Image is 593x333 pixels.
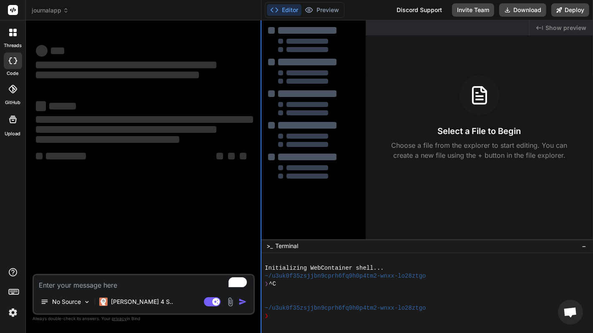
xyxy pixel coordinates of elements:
[499,3,546,17] button: Download
[99,298,108,306] img: Claude 4 Sonnet
[36,62,216,68] span: ‌
[6,306,20,320] img: settings
[386,140,573,160] p: Choose a file from the explorer to start editing. You can create a new file using the + button in...
[266,242,273,250] span: >_
[302,4,342,16] button: Preview
[36,136,179,143] span: ‌
[5,130,21,137] label: Upload
[239,298,247,306] img: icon
[580,239,588,253] button: −
[46,153,86,159] span: ‌
[275,242,298,250] span: Terminal
[438,125,521,137] h3: Select a File to Begin
[265,280,269,288] span: ❯
[558,300,583,325] div: Open chat
[582,242,586,250] span: −
[265,272,426,280] span: ~/u3uk0f35zsjjbn9cprh6fq9h0p4tm2-wnxx-lo28ztgo
[49,103,76,109] span: ‌
[240,153,246,159] span: ‌
[452,3,494,17] button: Invite Team
[36,126,216,133] span: ‌
[33,315,255,323] p: Always double-check its answers. Your in Bind
[228,153,235,159] span: ‌
[392,3,447,17] div: Discord Support
[32,6,69,15] span: journalapp
[265,312,269,320] span: ❯
[83,298,90,306] img: Pick Models
[545,24,586,32] span: Show preview
[5,99,20,106] label: GitHub
[52,298,81,306] p: No Source
[265,264,384,272] span: Initializing WebContainer shell...
[7,70,19,77] label: code
[269,280,276,288] span: ^C
[36,116,253,123] span: ‌
[267,4,302,16] button: Editor
[36,72,199,78] span: ‌
[226,297,235,307] img: attachment
[51,47,64,54] span: ‌
[551,3,589,17] button: Deploy
[112,316,127,321] span: privacy
[4,42,22,49] label: threads
[36,101,46,111] span: ‌
[265,304,426,312] span: ~/u3uk0f35zsjjbn9cprh6fq9h0p4tm2-wnxx-lo28ztgo
[36,45,48,57] span: ‌
[36,153,43,159] span: ‌
[34,275,254,290] textarea: To enrich screen reader interactions, please activate Accessibility in Grammarly extension settings
[111,298,173,306] p: [PERSON_NAME] 4 S..
[216,153,223,159] span: ‌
